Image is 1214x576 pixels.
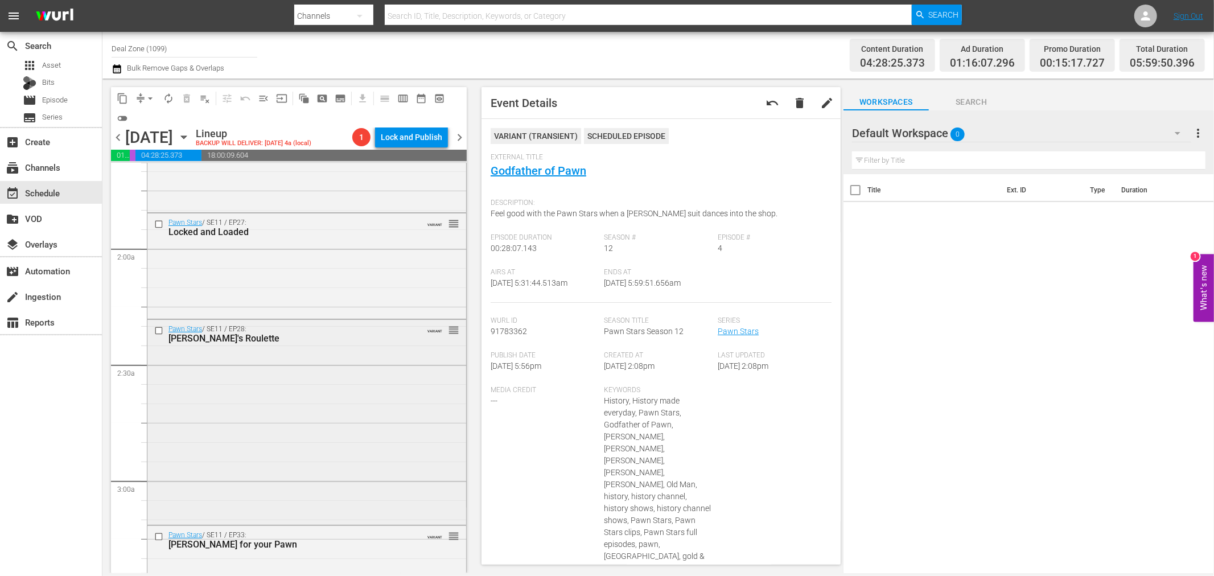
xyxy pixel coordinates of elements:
[23,76,36,90] div: Bits
[236,89,254,108] span: Revert to Primary Episode
[718,244,722,253] span: 4
[6,290,19,304] span: Ingestion
[313,89,331,108] span: Create Search Block
[42,112,63,123] span: Series
[427,530,442,539] span: VARIANT
[491,153,826,162] span: External Title
[412,89,430,108] span: Month Calendar View
[168,325,408,344] div: / SE11 / EP28:
[168,531,202,539] a: Pawn Stars
[1192,120,1205,147] button: more_vert
[718,327,759,336] a: Pawn Stars
[1084,174,1115,206] th: Type
[254,89,273,108] span: Fill episodes with ad slates
[718,351,826,360] span: Last Updated
[491,128,581,144] div: VARIANT ( TRANSIENT )
[950,41,1015,57] div: Ad Duration
[131,89,159,108] span: Remove Gaps & Overlaps
[168,333,408,344] div: [PERSON_NAME]'s Roulette
[584,128,669,144] div: Scheduled Episode
[867,174,1000,206] th: Title
[415,93,427,104] span: date_range_outlined
[718,233,826,242] span: Episode #
[130,150,135,161] span: 00:15:17.727
[168,219,408,237] div: / SE11 / EP27:
[6,39,19,53] span: Search
[178,89,196,108] span: Select an event to delete
[1115,174,1183,206] th: Duration
[159,89,178,108] span: Loop Content
[111,150,130,161] span: 01:16:07.296
[860,41,925,57] div: Content Duration
[349,87,372,109] span: Download as CSV
[276,93,287,104] span: input
[381,127,442,147] div: Lock and Publish
[448,217,459,229] button: reorder
[196,89,214,108] span: Clear Lineup
[1040,41,1105,57] div: Promo Duration
[1174,11,1203,20] a: Sign Out
[42,77,55,88] span: Bits
[604,327,684,336] span: Pawn Stars Season 12
[335,93,346,104] span: subtitles_outlined
[1130,57,1195,70] span: 05:59:50.396
[23,111,36,125] span: Series
[452,130,467,145] span: chevron_right
[298,93,310,104] span: auto_awesome_motion_outlined
[427,324,442,333] span: VARIANT
[491,233,599,242] span: Episode Duration
[491,361,541,371] span: [DATE] 5:56pm
[718,361,768,371] span: [DATE] 2:08pm
[604,361,655,371] span: [DATE] 2:08pm
[113,89,131,108] span: Copy Lineup
[394,89,412,108] span: Week Calendar View
[766,96,779,110] span: Revert to Primary Episode
[6,316,19,330] span: Reports
[375,127,448,147] button: Lock and Publish
[491,164,586,178] a: Godfather of Pawn
[397,93,409,104] span: calendar_view_week_outlined
[168,539,408,550] div: [PERSON_NAME] for your Pawn
[604,278,681,287] span: [DATE] 5:59:51.656am
[331,89,349,108] span: Create Series Block
[168,531,408,550] div: / SE11 / EP33:
[786,89,813,117] button: delete
[448,324,459,336] span: reorder
[6,265,19,278] span: Automation
[145,93,156,104] span: arrow_drop_down
[6,135,19,149] span: Create
[117,93,128,104] span: content_copy
[1040,57,1105,70] span: 00:15:17.727
[604,316,713,326] span: Season Title
[1192,126,1205,140] span: more_vert
[448,530,459,542] span: reorder
[427,217,442,227] span: VARIANT
[448,324,459,335] button: reorder
[372,87,394,109] span: Day Calendar View
[1000,174,1084,206] th: Ext. ID
[950,57,1015,70] span: 01:16:07.296
[843,95,929,109] span: Workspaces
[42,94,68,106] span: Episode
[42,60,61,71] span: Asset
[168,325,202,333] a: Pawn Stars
[604,233,713,242] span: Season #
[6,238,19,252] span: Overlays
[491,199,826,208] span: Description:
[135,150,201,161] span: 04:28:25.373
[604,244,614,253] span: 12
[23,59,36,72] span: Asset
[291,87,313,109] span: Refresh All Search Blocks
[491,268,599,277] span: Airs At
[168,227,408,237] div: Locked and Loaded
[201,150,467,161] span: 18:00:09.604
[352,133,371,142] span: 1
[199,93,211,104] span: playlist_remove_outlined
[491,396,497,405] span: ---
[168,219,202,227] a: Pawn Stars
[491,209,777,218] span: Feel good with the Pawn Stars when a [PERSON_NAME] suit dances into the shop.
[258,93,269,104] span: menu_open
[1191,252,1200,261] div: 1
[1130,41,1195,57] div: Total Duration
[491,244,537,253] span: 00:28:07.143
